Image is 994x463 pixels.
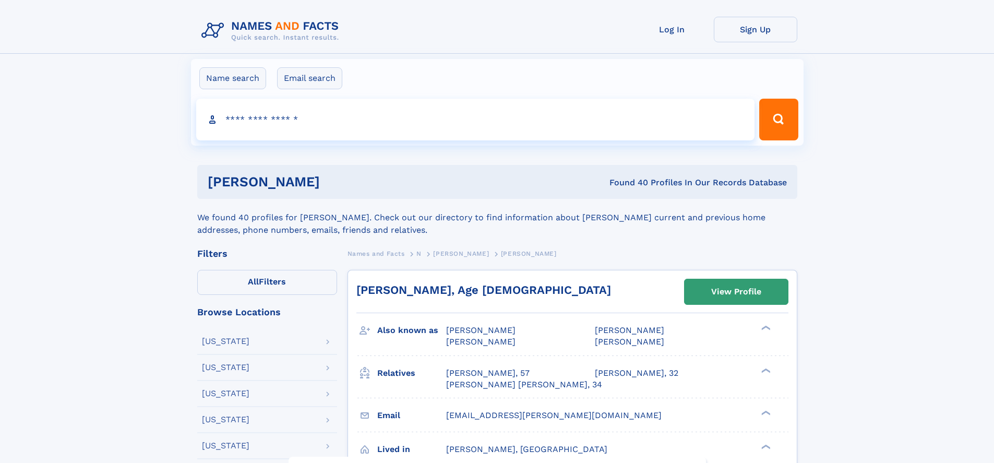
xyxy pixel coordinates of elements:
[202,415,249,424] div: [US_STATE]
[377,322,446,339] h3: Also known as
[197,199,797,236] div: We found 40 profiles for [PERSON_NAME]. Check out our directory to find information about [PERSON...
[202,363,249,372] div: [US_STATE]
[196,99,755,140] input: search input
[197,270,337,295] label: Filters
[348,247,405,260] a: Names and Facts
[377,441,446,458] h3: Lived in
[685,279,788,304] a: View Profile
[446,367,530,379] a: [PERSON_NAME], 57
[197,249,337,258] div: Filters
[416,250,422,257] span: N
[197,17,348,45] img: Logo Names and Facts
[197,307,337,317] div: Browse Locations
[199,67,266,89] label: Name search
[208,175,465,188] h1: [PERSON_NAME]
[248,277,259,287] span: All
[433,247,489,260] a: [PERSON_NAME]
[416,247,422,260] a: N
[377,364,446,382] h3: Relatives
[759,443,771,450] div: ❯
[202,337,249,346] div: [US_STATE]
[759,367,771,374] div: ❯
[446,410,662,420] span: [EMAIL_ADDRESS][PERSON_NAME][DOMAIN_NAME]
[202,442,249,450] div: [US_STATE]
[630,17,714,42] a: Log In
[377,407,446,424] h3: Email
[446,444,607,454] span: [PERSON_NAME], [GEOGRAPHIC_DATA]
[433,250,489,257] span: [PERSON_NAME]
[356,283,611,296] a: [PERSON_NAME], Age [DEMOGRAPHIC_DATA]
[759,325,771,331] div: ❯
[446,325,516,335] span: [PERSON_NAME]
[595,367,678,379] a: [PERSON_NAME], 32
[501,250,557,257] span: [PERSON_NAME]
[711,280,761,304] div: View Profile
[595,325,664,335] span: [PERSON_NAME]
[464,177,787,188] div: Found 40 Profiles In Our Records Database
[277,67,342,89] label: Email search
[595,337,664,347] span: [PERSON_NAME]
[759,409,771,416] div: ❯
[446,379,602,390] a: [PERSON_NAME] [PERSON_NAME], 34
[714,17,797,42] a: Sign Up
[446,337,516,347] span: [PERSON_NAME]
[202,389,249,398] div: [US_STATE]
[759,99,798,140] button: Search Button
